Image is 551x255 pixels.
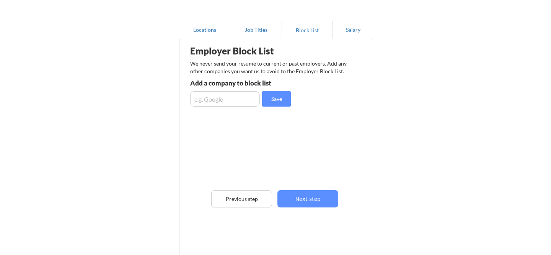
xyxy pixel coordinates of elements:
[190,80,302,86] div: Add a company to block list
[179,21,230,39] button: Locations
[277,190,338,207] button: Next step
[211,190,272,207] button: Previous step
[333,21,373,39] button: Salary
[190,91,260,107] input: e.g. Google
[230,21,282,39] button: Job Titles
[282,21,333,39] button: Block List
[262,91,291,107] button: Save
[190,46,310,56] div: Employer Block List
[190,60,351,75] div: We never send your resume to current or past employers. Add any other companies you want us to av...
